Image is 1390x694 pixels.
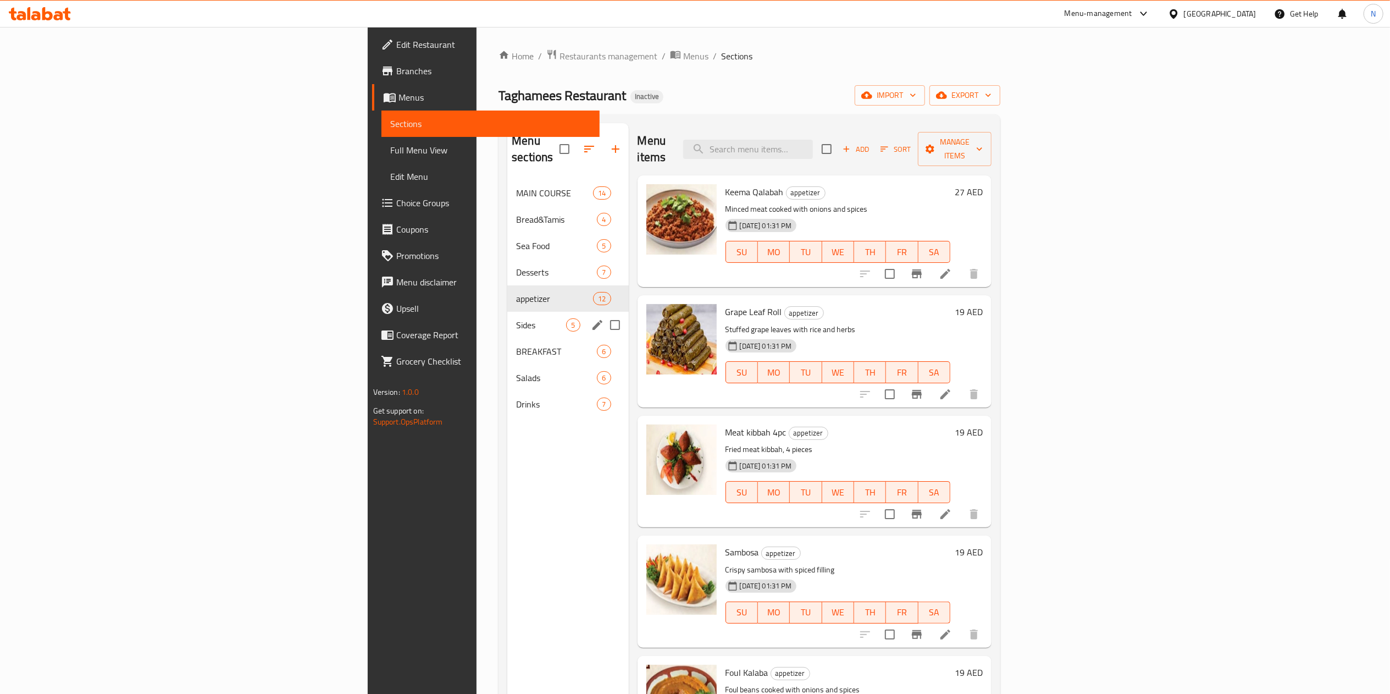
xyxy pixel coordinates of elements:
[854,241,886,263] button: TH
[854,481,886,503] button: TH
[929,85,1000,106] button: export
[735,581,796,591] span: [DATE] 01:31 PM
[396,355,591,368] span: Grocery Checklist
[398,91,591,104] span: Menus
[396,249,591,262] span: Promotions
[597,346,610,357] span: 6
[890,484,913,500] span: FR
[918,132,992,166] button: Manage items
[597,213,611,226] div: items
[859,604,882,620] span: TH
[961,261,987,287] button: delete
[372,216,600,243] a: Coupons
[516,398,597,411] span: Drinks
[859,365,882,381] span: TH
[955,304,983,320] h6: 19 AED
[904,381,930,407] button: Branch-specific-item
[890,365,913,381] span: FR
[794,484,817,500] span: TU
[815,137,838,161] span: Select section
[789,427,828,439] span: appetizer
[396,38,591,51] span: Edit Restaurant
[726,481,758,503] button: SU
[381,137,600,163] a: Full Menu View
[507,312,628,338] div: Sides5edit
[516,345,597,358] div: BREAKFAST
[955,184,983,200] h6: 27 AED
[878,503,901,526] span: Select to update
[372,190,600,216] a: Choice Groups
[713,49,717,63] li: /
[597,399,610,410] span: 7
[646,425,717,495] img: Meat kibbah 4pc
[373,415,443,429] a: Support.OpsPlatform
[553,137,576,161] span: Select all sections
[771,667,810,680] span: appetizer
[822,361,854,383] button: WE
[593,292,611,305] div: items
[396,223,591,236] span: Coupons
[507,365,628,391] div: Salads6
[784,306,824,320] div: appetizer
[396,64,591,78] span: Branches
[589,317,606,333] button: edit
[762,604,785,620] span: MO
[390,144,591,157] span: Full Menu View
[841,143,871,156] span: Add
[402,385,419,399] span: 1.0.0
[396,328,591,342] span: Coverage Report
[923,365,946,381] span: SA
[602,136,629,162] button: Add section
[516,292,593,305] span: appetizer
[726,184,784,200] span: Keema Qalabah
[855,85,925,106] button: import
[396,196,591,210] span: Choice Groups
[646,304,717,374] img: Grape Leaf Roll
[794,244,817,260] span: TU
[762,244,785,260] span: MO
[372,295,600,322] a: Upsell
[918,481,950,503] button: SA
[507,338,628,365] div: BREAKFAST6
[927,135,983,163] span: Manage items
[786,186,826,200] div: appetizer
[863,89,916,102] span: import
[878,262,901,285] span: Select to update
[904,501,930,527] button: Branch-specific-item
[683,49,708,63] span: Menus
[822,602,854,624] button: WE
[758,481,790,503] button: MO
[878,141,913,158] button: Sort
[516,318,566,332] span: Sides
[566,318,580,332] div: items
[593,186,611,200] div: items
[762,484,785,500] span: MO
[372,348,600,374] a: Grocery Checklist
[721,49,752,63] span: Sections
[873,141,918,158] span: Sort items
[646,184,717,255] img: Keema Qalabah
[726,544,759,560] span: Sambosa
[1371,8,1376,20] span: N
[758,241,790,263] button: MO
[758,602,790,624] button: MO
[597,398,611,411] div: items
[507,175,628,422] nav: Menu sections
[597,266,611,279] div: items
[939,267,952,280] a: Edit menu item
[726,664,768,681] span: Foul Kalaba
[735,221,796,231] span: [DATE] 01:31 PM
[726,241,758,263] button: SU
[854,361,886,383] button: TH
[886,361,918,383] button: FR
[827,604,850,620] span: WE
[961,621,987,648] button: delete
[859,484,882,500] span: TH
[904,621,930,648] button: Branch-specific-item
[726,443,951,456] p: Fried meat kibbah, 4 pieces
[878,383,901,406] span: Select to update
[904,261,930,287] button: Branch-specific-item
[567,320,579,331] span: 5
[516,266,597,279] span: Desserts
